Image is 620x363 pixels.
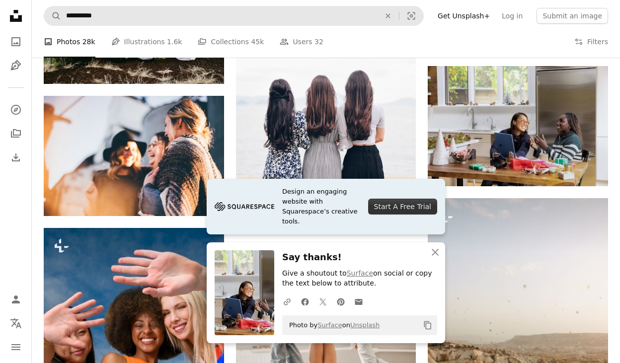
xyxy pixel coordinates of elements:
[574,26,608,58] button: Filters
[496,8,529,24] a: Log in
[44,6,61,25] button: Search Unsplash
[282,187,360,226] span: Design an engaging website with Squarespace’s creative tools.
[215,199,274,214] img: file-1705255347840-230a6ab5bca9image
[6,337,26,357] button: Menu
[537,8,608,24] button: Submit an image
[317,321,342,329] a: Surface
[44,6,424,26] form: Find visuals sitewide
[6,313,26,333] button: Language
[6,124,26,144] a: Collections
[432,8,496,24] a: Get Unsplash+
[428,66,608,186] img: a woman sitting at a table in front of a window
[282,269,437,289] p: Give a shoutout to on social or copy the text below to attribute.
[6,147,26,167] a: Download History
[6,32,26,52] a: Photos
[347,269,373,277] a: Surface
[236,91,416,100] a: three woman looking back and facing body of water
[368,199,437,215] div: Start A Free Trial
[111,26,182,58] a: Illustrations 1.6k
[6,100,26,120] a: Explore
[198,26,264,58] a: Collections 45k
[428,329,608,338] a: Travel. Women Travelers Looking At Flying Hot Air Balloons In Sky, Female In Hats Sitting On Hill...
[350,291,368,311] a: Share over email
[419,317,436,334] button: Copy to clipboard
[314,291,332,311] a: Share on Twitter
[350,321,380,329] a: Unsplash
[251,36,264,47] span: 45k
[428,122,608,131] a: a woman sitting at a table in front of a window
[167,36,182,47] span: 1.6k
[280,26,323,58] a: Users 32
[44,151,224,160] a: people laughing and talking outside during daytime
[282,250,437,265] h3: Say thanks!
[6,290,26,309] a: Log in / Sign up
[399,6,423,25] button: Visual search
[332,291,350,311] a: Share on Pinterest
[296,291,314,311] a: Share on Facebook
[314,36,323,47] span: 32
[377,6,399,25] button: Clear
[6,56,26,75] a: Illustrations
[207,179,445,234] a: Design an engaging website with Squarespace’s creative tools.Start A Free Trial
[284,317,380,333] span: Photo by on
[44,96,224,216] img: people laughing and talking outside during daytime
[6,6,26,28] a: Home — Unsplash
